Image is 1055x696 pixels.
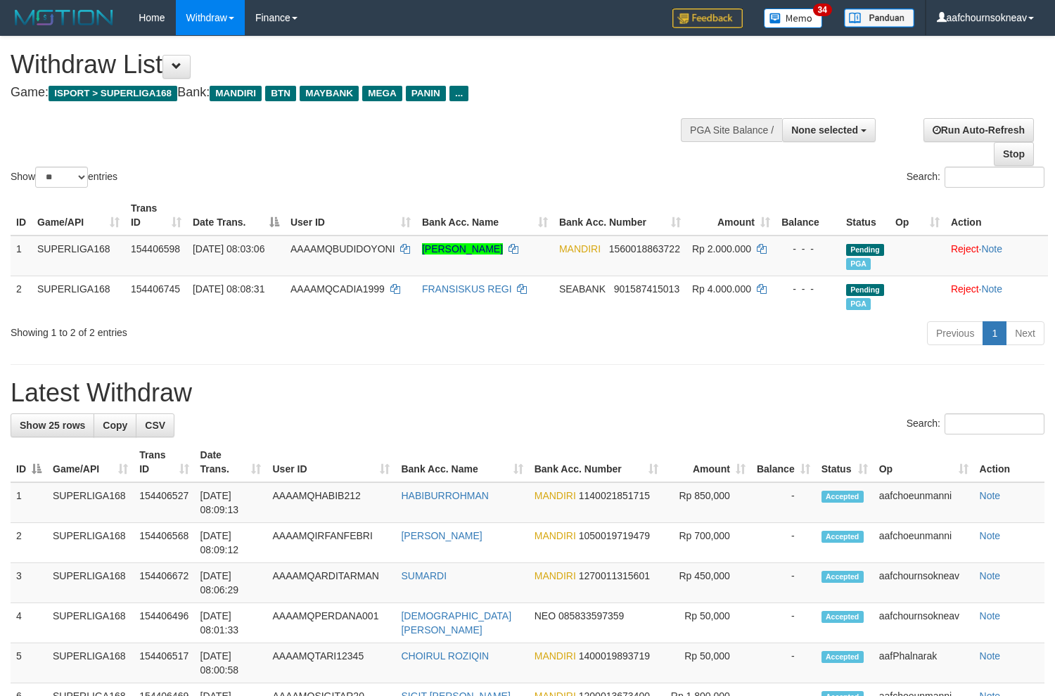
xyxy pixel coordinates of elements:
[821,571,864,583] span: Accepted
[614,283,679,295] span: Copy 901587415013 to clipboard
[821,651,864,663] span: Accepted
[401,570,447,581] a: SUMARDI
[846,244,884,256] span: Pending
[134,442,194,482] th: Trans ID: activate to sort column ascending
[11,603,47,643] td: 4
[134,643,194,683] td: 154406517
[776,195,840,236] th: Balance
[980,530,1001,541] a: Note
[401,490,488,501] a: HABIBURROHMAN
[11,276,32,316] td: 2
[559,283,606,295] span: SEABANK
[846,284,884,296] span: Pending
[11,195,32,236] th: ID
[692,283,751,295] span: Rp 4.000.000
[11,643,47,683] td: 5
[94,413,136,437] a: Copy
[47,442,134,482] th: Game/API: activate to sort column ascending
[11,413,94,437] a: Show 25 rows
[951,283,979,295] a: Reject
[11,320,429,340] div: Showing 1 to 2 of 2 entries
[951,243,979,254] a: Reject
[781,242,835,256] div: - - -
[945,276,1048,316] td: ·
[782,118,876,142] button: None selected
[187,195,285,236] th: Date Trans.: activate to sort column descending
[131,283,180,295] span: 154406745
[285,195,416,236] th: User ID: activate to sort column ascending
[664,482,751,523] td: Rp 850,000
[265,86,296,101] span: BTN
[554,195,686,236] th: Bank Acc. Number: activate to sort column ascending
[791,124,858,136] span: None selected
[751,563,816,603] td: -
[35,167,88,188] select: Showentries
[11,379,1044,407] h1: Latest Withdraw
[32,195,125,236] th: Game/API: activate to sort column ascending
[751,442,816,482] th: Balance: activate to sort column ascending
[47,482,134,523] td: SUPERLIGA168
[290,243,395,254] span: AAAAMQBUDIDOYONI
[20,420,85,431] span: Show 25 rows
[672,8,743,28] img: Feedback.jpg
[11,86,689,100] h4: Game: Bank:
[267,643,395,683] td: AAAAMQTARI12345
[980,610,1001,621] a: Note
[210,86,262,101] span: MANDIRI
[47,563,134,603] td: SUPERLIGA168
[416,195,554,236] th: Bank Acc. Name: activate to sort column ascending
[579,530,650,541] span: Copy 1050019719479 to clipboard
[781,282,835,296] div: - - -
[874,643,974,683] td: aafPhalnarak
[134,603,194,643] td: 154406496
[136,413,174,437] a: CSV
[406,86,446,101] span: PANIN
[874,563,974,603] td: aafchournsokneav
[395,442,528,482] th: Bank Acc. Name: activate to sort column ascending
[981,243,1002,254] a: Note
[267,482,395,523] td: AAAAMQHABIB212
[195,442,267,482] th: Date Trans.: activate to sort column ascending
[821,491,864,503] span: Accepted
[945,167,1044,188] input: Search:
[681,118,782,142] div: PGA Site Balance /
[874,442,974,482] th: Op: activate to sort column ascending
[103,420,127,431] span: Copy
[134,523,194,563] td: 154406568
[579,570,650,581] span: Copy 1270011315601 to clipboard
[535,490,576,501] span: MANDIRI
[11,7,117,28] img: MOTION_logo.png
[844,8,914,27] img: panduan.png
[983,321,1006,345] a: 1
[692,243,751,254] span: Rp 2.000.000
[267,563,395,603] td: AAAAMQARDITARMAN
[890,195,945,236] th: Op: activate to sort column ascending
[195,603,267,643] td: [DATE] 08:01:33
[193,283,264,295] span: [DATE] 08:08:31
[874,482,974,523] td: aafchoeunmanni
[134,563,194,603] td: 154406672
[980,570,1001,581] a: Note
[974,442,1044,482] th: Action
[664,563,751,603] td: Rp 450,000
[195,482,267,523] td: [DATE] 08:09:13
[449,86,468,101] span: ...
[846,258,871,270] span: Marked by aafchoeunmanni
[927,321,983,345] a: Previous
[535,610,556,621] span: NEO
[11,563,47,603] td: 3
[874,603,974,643] td: aafchournsokneav
[923,118,1034,142] a: Run Auto-Refresh
[535,650,576,662] span: MANDIRI
[945,236,1048,276] td: ·
[686,195,776,236] th: Amount: activate to sort column ascending
[751,603,816,643] td: -
[664,643,751,683] td: Rp 50,000
[401,530,482,541] a: [PERSON_NAME]
[32,276,125,316] td: SUPERLIGA168
[47,643,134,683] td: SUPERLIGA168
[11,482,47,523] td: 1
[664,523,751,563] td: Rp 700,000
[11,442,47,482] th: ID: activate to sort column descending
[11,236,32,276] td: 1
